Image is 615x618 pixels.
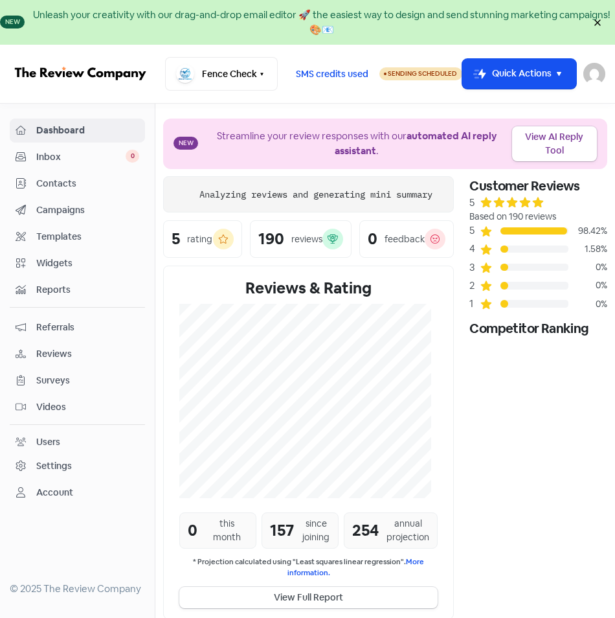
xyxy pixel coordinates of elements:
div: 4 [469,242,480,257]
a: Campaigns [10,198,145,222]
div: 157 [270,519,294,542]
b: automated AI reply assistant [335,130,497,157]
a: Videos [10,395,145,419]
div: 98.42% [568,224,607,238]
div: 0 [368,231,377,247]
div: feedback [385,233,425,246]
a: Widgets [10,251,145,275]
div: Streamline your review responses with our . [202,129,512,158]
span: Contacts [36,177,139,190]
small: * Projection calculated using "Least squares linear regression". [179,556,438,580]
div: 0 [188,519,197,542]
div: Account [36,486,73,499]
a: 190reviews [250,220,352,258]
div: Competitor Ranking [469,319,607,338]
div: 5 [469,196,475,211]
div: reviews [291,233,322,246]
div: rating [187,233,212,246]
a: Dashboard [10,119,145,143]
a: Contacts [10,172,145,196]
div: annual projection [386,517,429,544]
a: Inbox 0 [10,145,145,169]
span: Videos [36,400,139,414]
div: © 2025 The Review Company [10,582,145,597]
a: Sending Scheduled [379,67,462,82]
span: Sending Scheduled [388,69,457,78]
a: Reports [10,278,145,302]
div: Reviews & Rating [179,277,438,300]
div: 190 [258,231,284,247]
span: 0 [126,150,139,163]
span: Widgets [36,257,139,270]
div: 1.58% [568,242,607,256]
div: 2 [469,279,480,293]
span: Inbox [36,150,126,164]
span: Referrals [36,321,139,334]
button: Fence Check [165,57,278,91]
span: Reviews [36,347,139,361]
span: Campaigns [36,203,139,217]
a: Account [10,481,145,505]
span: SMS credits used [296,67,368,81]
div: 1 [469,297,480,312]
a: Referrals [10,315,145,339]
button: Quick Actions [462,59,577,89]
a: Users [10,430,145,454]
a: Templates [10,225,145,249]
a: SMS credits used [285,67,379,79]
div: 3 [469,260,480,275]
div: since joining [302,517,330,544]
div: Analyzing reviews and generating mini summary [199,188,432,201]
img: User [583,63,605,85]
div: this month [205,517,248,544]
span: Templates [36,230,139,244]
div: Unleash your creativity with our drag-and-drop email editor 🚀 the easiest way to design and send ... [28,8,615,37]
div: 5 [469,223,480,238]
a: Surveys [10,369,145,393]
div: 254 [352,519,379,542]
div: 0% [568,297,607,311]
a: View AI Reply Tool [512,126,597,161]
div: Settings [36,459,72,473]
span: New [173,137,198,150]
div: 0% [568,279,607,292]
a: 5rating [163,220,242,258]
div: 0% [568,260,607,274]
div: Customer Reviews [469,176,607,196]
a: Reviews [10,342,145,366]
span: Reports [36,283,139,297]
span: Dashboard [36,124,139,137]
a: Settings [10,454,145,478]
div: 5 [172,231,180,247]
div: Users [36,435,60,449]
span: Surveys [36,374,139,387]
button: View Full Report [179,587,438,608]
div: Based on 190 reviews [469,210,607,223]
a: 0feedback [359,220,454,258]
